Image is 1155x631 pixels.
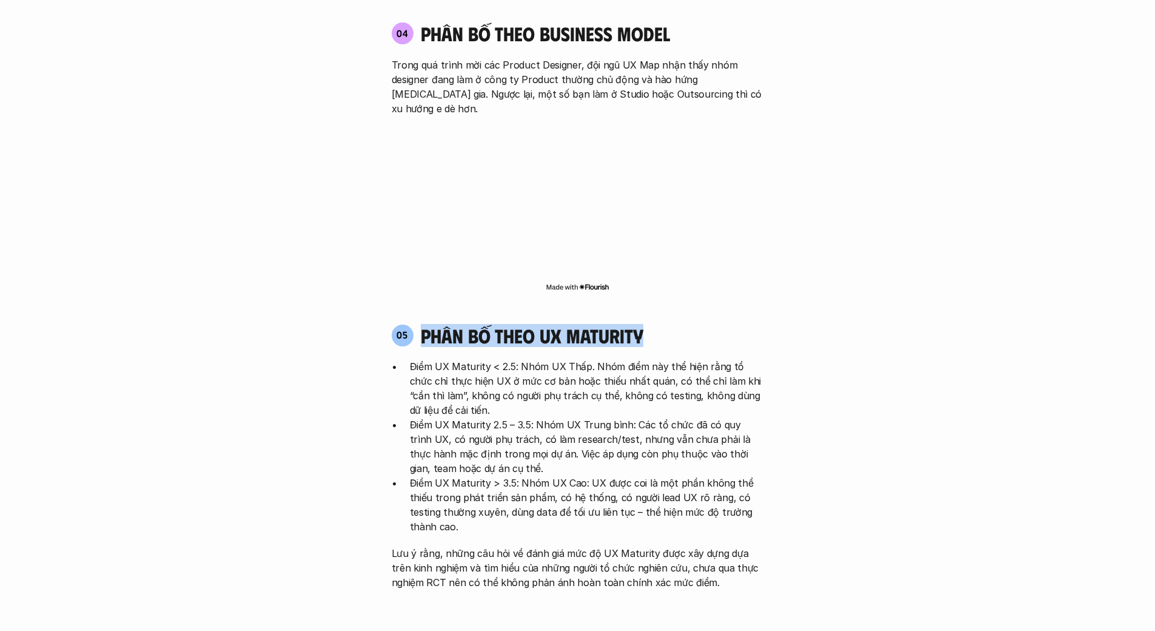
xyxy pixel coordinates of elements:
[397,29,409,38] p: 04
[410,476,764,534] p: Điểm UX Maturity > 3.5: Nhóm UX Cao: UX được coi là một phần không thể thiếu trong phát triển sản...
[392,58,764,116] p: Trong quá trình mời các Product Designer, đội ngũ UX Map nhận thấy nhóm designer đang làm ở công ...
[397,330,408,340] p: 05
[421,22,670,45] h4: phân bố theo business model
[421,324,643,347] h4: phân bố theo ux maturity
[381,122,775,280] iframe: Interactive or visual content
[392,546,764,590] p: Lưu ý rằng, những câu hỏi về đánh giá mức độ UX Maturity được xây dựng dựa trên kinh nghiệm và tì...
[546,282,609,292] img: Made with Flourish
[410,359,764,417] p: Điểm UX Maturity < 2.5: Nhóm UX Thấp. Nhóm điểm này thể hiện rằng tổ chức chỉ thực hiện UX ở mức ...
[410,417,764,476] p: Điểm UX Maturity 2.5 – 3.5: Nhóm UX Trung bình: Các tổ chức đã có quy trình UX, có người phụ trác...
